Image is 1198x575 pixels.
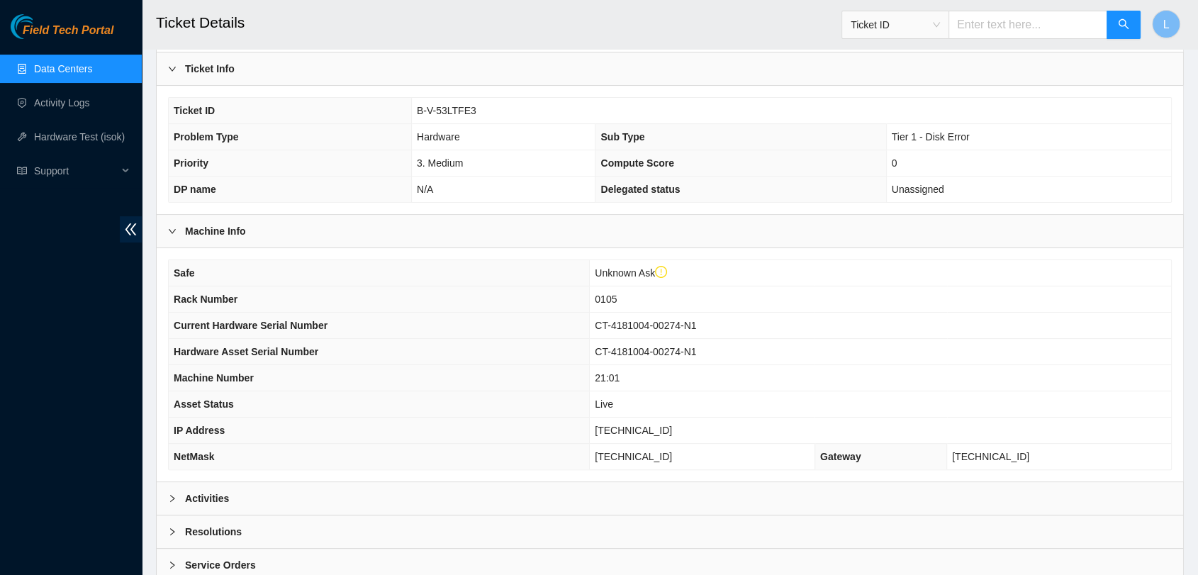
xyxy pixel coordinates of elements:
[892,157,897,169] span: 0
[174,346,318,357] span: Hardware Asset Serial Number
[595,267,667,279] span: Unknown Ask
[1152,10,1180,38] button: L
[157,515,1183,548] div: Resolutions
[600,157,673,169] span: Compute Score
[157,215,1183,247] div: Machine Info
[820,451,861,462] span: Gateway
[168,227,177,235] span: right
[595,320,696,331] span: CT-4181004-00274-N1
[1118,18,1129,32] span: search
[157,482,1183,515] div: Activities
[600,131,644,143] span: Sub Type
[892,131,970,143] span: Tier 1 - Disk Error
[157,52,1183,85] div: Ticket Info
[174,105,215,116] span: Ticket ID
[1163,16,1170,33] span: L
[34,131,125,143] a: Hardware Test (isok)
[174,425,225,436] span: IP Address
[34,63,92,74] a: Data Centers
[595,398,613,410] span: Live
[600,184,680,195] span: Delegated status
[595,425,672,436] span: [TECHNICAL_ID]
[23,24,113,38] span: Field Tech Portal
[851,14,940,35] span: Ticket ID
[174,157,208,169] span: Priority
[168,527,177,536] span: right
[174,372,254,384] span: Machine Number
[1107,11,1141,39] button: search
[11,14,72,39] img: Akamai Technologies
[11,26,113,44] a: Akamai TechnologiesField Tech Portal
[174,398,234,410] span: Asset Status
[120,216,142,242] span: double-left
[417,105,476,116] span: B-V-53LTFE3
[174,131,239,143] span: Problem Type
[185,223,246,239] b: Machine Info
[185,61,235,77] b: Ticket Info
[168,494,177,503] span: right
[174,320,328,331] span: Current Hardware Serial Number
[417,157,463,169] span: 3. Medium
[417,184,433,195] span: N/A
[185,524,242,540] b: Resolutions
[892,184,944,195] span: Unassigned
[34,157,118,185] span: Support
[168,561,177,569] span: right
[417,131,460,143] span: Hardware
[185,557,256,573] b: Service Orders
[655,266,668,279] span: exclamation-circle
[34,97,90,108] a: Activity Logs
[595,294,617,305] span: 0105
[595,346,696,357] span: CT-4181004-00274-N1
[595,372,620,384] span: 21:01
[174,184,216,195] span: DP name
[174,267,195,279] span: Safe
[595,451,672,462] span: [TECHNICAL_ID]
[174,294,237,305] span: Rack Number
[17,166,27,176] span: read
[948,11,1107,39] input: Enter text here...
[168,65,177,73] span: right
[185,491,229,506] b: Activities
[174,451,215,462] span: NetMask
[952,451,1029,462] span: [TECHNICAL_ID]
